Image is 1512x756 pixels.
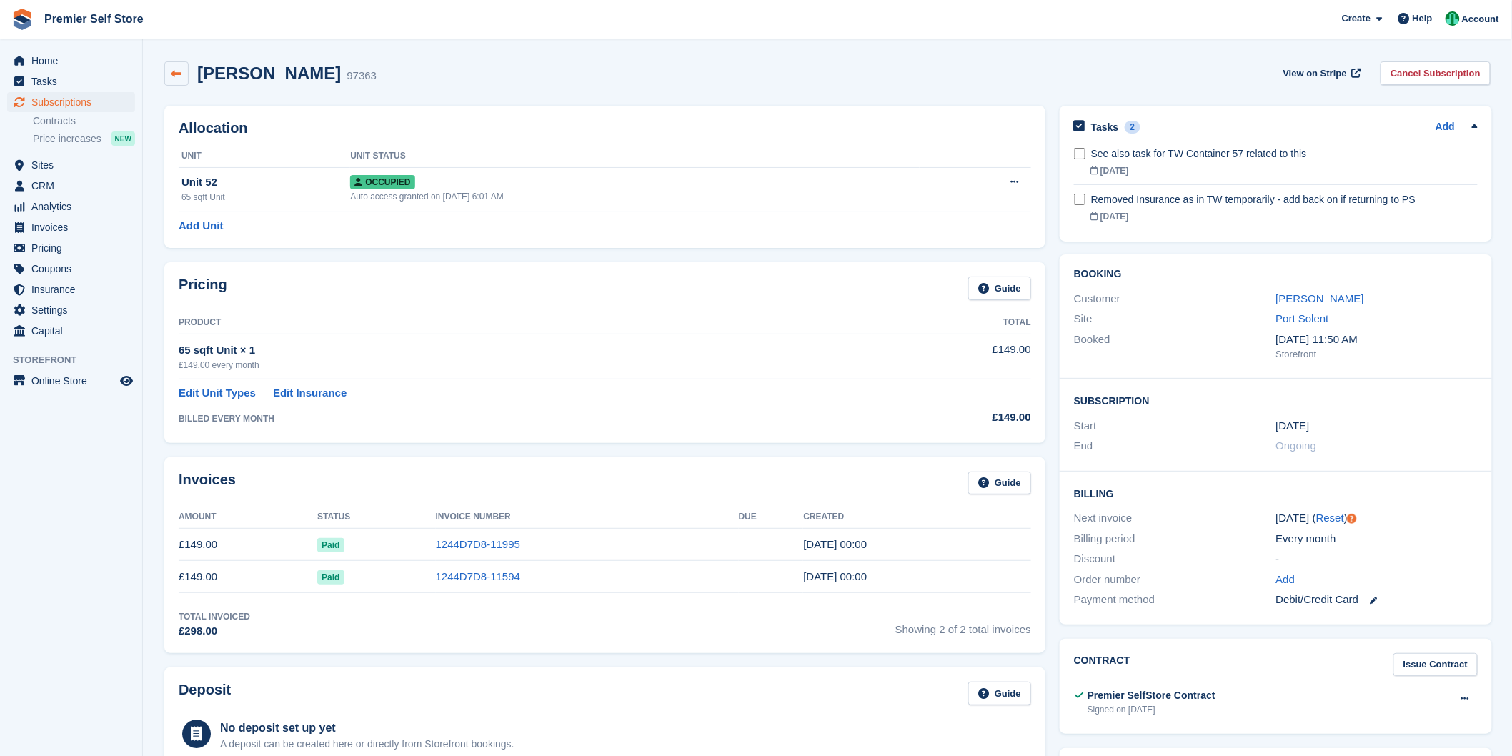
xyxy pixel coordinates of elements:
div: Debit/Credit Card [1276,592,1478,608]
div: Billing period [1074,531,1276,547]
span: Online Store [31,371,117,391]
div: [DATE] [1091,210,1478,223]
div: Payment method [1074,592,1276,608]
span: Analytics [31,197,117,217]
h2: [PERSON_NAME] [197,64,341,83]
span: Account [1462,12,1499,26]
div: Tooltip anchor [1346,512,1358,525]
h2: Deposit [179,682,231,705]
span: Storefront [13,353,142,367]
a: menu [7,155,135,175]
span: Invoices [31,217,117,237]
div: BILLED EVERY MONTH [179,412,872,425]
div: Discount [1074,551,1276,567]
th: Created [803,506,1030,529]
a: Cancel Subscription [1381,61,1491,85]
h2: Contract [1074,653,1130,677]
a: Add Unit [179,218,223,234]
span: Insurance [31,279,117,299]
td: £149.00 [179,529,317,561]
div: Customer [1074,291,1276,307]
time: 2025-07-25 23:00:05 UTC [803,570,867,582]
img: Peter Pring [1446,11,1460,26]
div: 65 sqft Unit × 1 [179,342,872,359]
div: Removed Insurance as in TW temporarily - add back on if returning to PS [1091,192,1478,207]
span: Ongoing [1276,439,1317,452]
a: Guide [968,472,1031,495]
th: Unit Status [350,145,920,168]
span: CRM [31,176,117,196]
td: £149.00 [179,561,317,593]
div: Auto access granted on [DATE] 6:01 AM [350,190,920,203]
div: Signed on [DATE] [1088,703,1215,716]
div: Site [1074,311,1276,327]
div: See also task for TW Container 57 related to this [1091,146,1478,161]
a: menu [7,176,135,196]
a: Port Solent [1276,312,1329,324]
a: menu [7,217,135,237]
div: 97363 [347,68,377,84]
th: Unit [179,145,350,168]
th: Status [317,506,435,529]
span: Capital [31,321,117,341]
a: menu [7,371,135,391]
a: menu [7,279,135,299]
a: Preview store [118,372,135,389]
span: Home [31,51,117,71]
span: Price increases [33,132,101,146]
span: Create [1342,11,1371,26]
div: £149.00 [872,409,1031,426]
h2: Booking [1074,269,1478,280]
th: Total [872,312,1031,334]
div: 65 sqft Unit [181,191,350,204]
a: Add [1436,119,1455,136]
a: Add [1276,572,1295,588]
div: [DATE] [1091,164,1478,177]
th: Product [179,312,872,334]
th: Due [739,506,804,529]
span: Sites [31,155,117,175]
a: menu [7,92,135,112]
a: Guide [968,682,1031,705]
span: View on Stripe [1283,66,1347,81]
span: Pricing [31,238,117,258]
h2: Subscription [1074,393,1478,407]
div: Total Invoiced [179,610,250,623]
a: Issue Contract [1393,653,1478,677]
a: Premier Self Store [39,7,149,31]
a: menu [7,300,135,320]
span: Showing 2 of 2 total invoices [895,610,1031,640]
a: Price increases NEW [33,131,135,146]
time: 2025-08-25 23:00:41 UTC [803,538,867,550]
div: [DATE] 11:50 AM [1276,332,1478,348]
div: - [1276,551,1478,567]
a: Edit Unit Types [179,385,256,402]
a: Contracts [33,114,135,128]
div: £149.00 every month [179,359,872,372]
a: [PERSON_NAME] [1276,292,1364,304]
a: Guide [968,277,1031,300]
div: No deposit set up yet [220,720,514,737]
a: menu [7,259,135,279]
a: menu [7,71,135,91]
a: menu [7,51,135,71]
img: stora-icon-8386f47178a22dfd0bd8f6a31ec36ba5ce8667c1dd55bd0f319d3a0aa187defe.svg [11,9,33,30]
a: 1244D7D8-11594 [436,570,520,582]
h2: Invoices [179,472,236,495]
a: menu [7,197,135,217]
span: Occupied [350,175,414,189]
a: menu [7,321,135,341]
div: £298.00 [179,623,250,640]
div: Unit 52 [181,174,350,191]
p: A deposit can be created here or directly from Storefront bookings. [220,737,514,752]
span: Coupons [31,259,117,279]
div: Next invoice [1074,510,1276,527]
a: View on Stripe [1278,61,1364,85]
span: Paid [317,570,344,585]
div: End [1074,438,1276,454]
th: Invoice Number [436,506,739,529]
span: Settings [31,300,117,320]
div: Order number [1074,572,1276,588]
h2: Allocation [179,120,1031,136]
time: 2025-07-25 23:00:00 UTC [1276,418,1310,434]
